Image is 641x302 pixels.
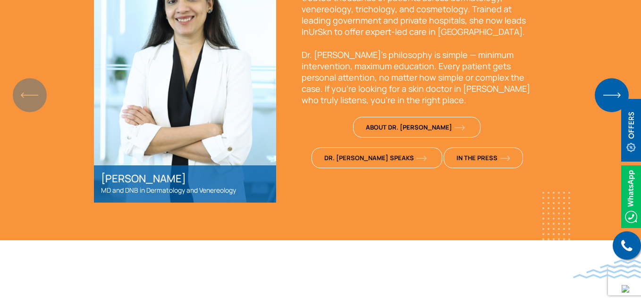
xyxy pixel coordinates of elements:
p: MD and DNB in Dermatology and Venereology [101,185,269,196]
img: whitedots [542,192,570,240]
img: Whatsappicon [621,165,641,228]
img: up-blue-arrow.svg [622,285,629,293]
span: In The Press [456,154,510,162]
img: offerBt [621,99,641,162]
a: In The Pressorange-arrow [444,147,523,168]
img: orange-arrow [416,155,427,161]
a: About Dr. [PERSON_NAME]orange-arrow [353,117,481,138]
img: orange-arrow [455,125,465,131]
span: Dr. [PERSON_NAME] Speaks [324,154,427,162]
a: Whatsappicon [621,190,641,201]
h2: [PERSON_NAME] [101,172,269,185]
img: bluewave [573,260,641,278]
div: Next slide [605,85,618,106]
span: About Dr. [PERSON_NAME] [366,123,465,131]
img: BlueNextArrow [595,78,629,112]
a: Dr. [PERSON_NAME] Speaksorange-arrow [312,147,442,168]
img: orange-arrow [500,155,510,161]
p: Dr. [PERSON_NAME]’s philosophy is simple — minimum intervention, maximum education. Every patient... [302,49,533,106]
